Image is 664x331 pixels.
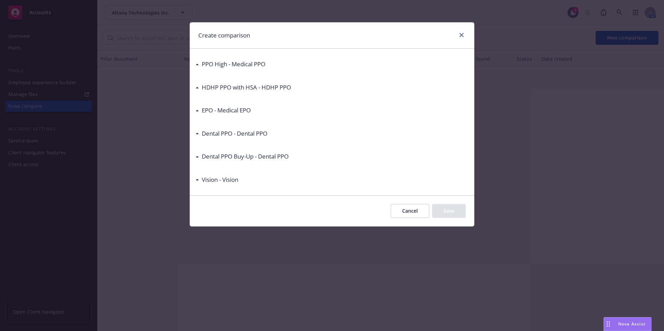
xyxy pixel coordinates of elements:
[198,31,250,40] h1: Create comparison
[196,129,267,138] div: Dental PPO - Dental PPO
[202,175,238,184] h3: Vision - Vision
[202,83,291,92] h3: HDHP PPO with HSA - HDHP PPO
[202,60,265,69] h3: PPO High - Medical PPO
[604,317,613,331] div: Drag to move
[457,31,466,39] a: close
[196,152,289,161] div: Dental PPO Buy-Up - Dental PPO
[196,60,265,69] div: PPO High - Medical PPO
[196,175,238,184] div: Vision - Vision
[391,204,429,218] button: Cancel
[618,321,646,327] span: Nova Assist
[604,317,651,331] button: Nova Assist
[202,106,251,115] h3: EPO - Medical EPO
[202,129,267,138] h3: Dental PPO - Dental PPO
[202,152,289,161] h3: Dental PPO Buy-Up - Dental PPO
[196,106,251,115] div: EPO - Medical EPO
[196,83,291,92] div: HDHP PPO with HSA - HDHP PPO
